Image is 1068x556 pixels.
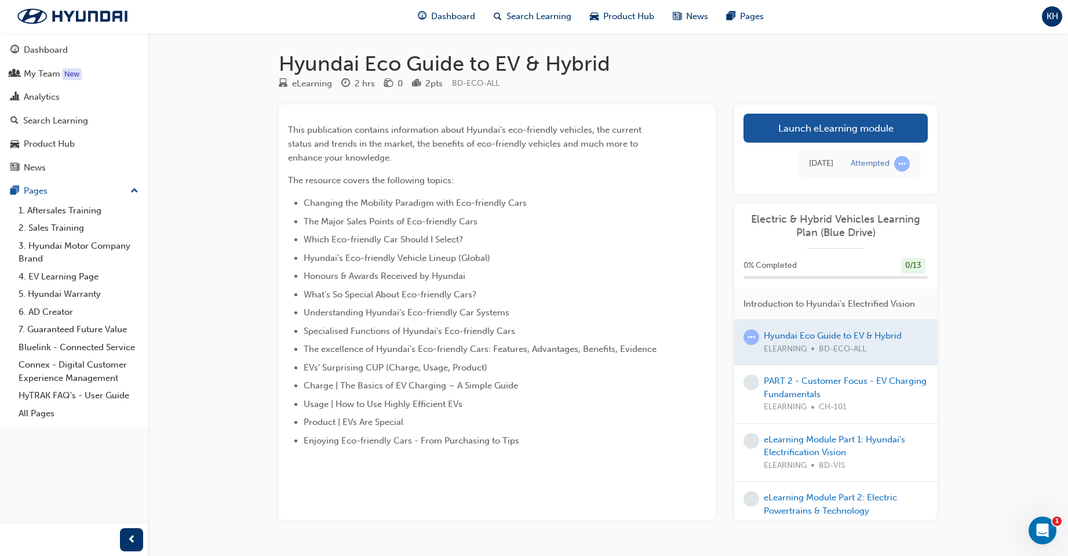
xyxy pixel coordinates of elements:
[412,77,443,91] div: Points
[14,339,143,357] a: Bluelink - Connected Service
[5,133,143,155] a: Product Hub
[304,326,515,336] span: Specialised Functions of Hyundai’s Eco-friendly Cars
[409,5,484,28] a: guage-iconDashboard
[5,180,143,202] button: Pages
[10,163,19,173] span: news-icon
[288,125,644,163] span: This publication contains information about Hyundai’s eco-friendly vehicles, the current status a...
[894,156,910,172] span: learningRecordVerb_ATTEMPT-icon
[5,110,143,132] a: Search Learning
[14,237,143,268] a: 3. Hyundai Motor Company Brand
[14,303,143,321] a: 6. AD Creator
[279,51,937,77] h1: Hyundai Eco Guide to EV & Hybrid
[686,10,708,23] span: News
[304,307,509,318] span: Understanding Hyundai’s Eco-friendly Car Systems
[743,259,797,272] span: 0 % Completed
[673,9,681,24] span: news-icon
[384,79,393,89] span: money-icon
[304,198,527,208] span: Changing the Mobility Paradigm with Eco-friendly Cars
[62,68,82,80] div: Tooltip anchor
[1052,517,1062,526] span: 1
[743,297,915,311] span: Introduction to Hyundai's Electrified Vision
[5,37,143,180] button: DashboardMy TeamAnalyticsSearch LearningProduct HubNews
[10,45,19,56] span: guage-icon
[819,401,847,414] span: CH-101
[341,77,375,91] div: Duration
[24,90,60,104] div: Analytics
[418,9,427,24] span: guage-icon
[304,216,477,227] span: The Major Sales Points of Eco-friendly Cars
[764,517,807,530] span: ELEARNING
[304,234,463,245] span: Which Eco-friendly Car Should I Select?
[484,5,581,28] a: search-iconSearch Learning
[506,10,571,23] span: Search Learning
[341,79,350,89] span: clock-icon
[5,63,143,85] a: My Team
[304,435,519,446] span: Enjoying Eco-friendly Cars - From Purchasing to Tips
[809,157,833,170] div: Tue Aug 19 2025 14:49:55 GMT+1000 (Australian Eastern Standard Time)
[1047,10,1058,23] span: KH
[130,184,138,199] span: up-icon
[1042,6,1062,27] button: KH
[127,533,136,547] span: prev-icon
[10,92,19,103] span: chart-icon
[5,157,143,179] a: News
[764,376,927,399] a: PART 2 - Customer Focus - EV Charging Fundamentals
[304,417,403,427] span: Product | EVs Are Special
[764,401,807,414] span: ELEARNING
[494,9,502,24] span: search-icon
[292,77,332,90] div: eLearning
[24,184,48,198] div: Pages
[452,78,500,88] span: Learning resource code
[764,459,807,473] span: ELEARNING
[14,356,143,387] a: Connex - Digital Customer Experience Management
[581,5,664,28] a: car-iconProduct Hub
[304,399,462,409] span: Usage | How to Use Highly Efficient EVs
[14,268,143,286] a: 4. EV Learning Page
[590,9,599,24] span: car-icon
[819,517,854,530] span: BD-TECH
[384,77,403,91] div: Price
[10,69,19,79] span: people-icon
[288,175,454,186] span: The resource covers the following topics:
[14,202,143,220] a: 1. Aftersales Training
[304,362,487,373] span: EVs’ Surprising CUP (Charge, Usage, Product)
[304,380,518,391] span: Charge | The Basics of EV Charging – A Simple Guide
[431,10,475,23] span: Dashboard
[6,4,139,28] img: Trak
[412,79,421,89] span: podium-icon
[279,79,287,89] span: learningResourceType_ELEARNING-icon
[743,329,759,345] span: learningRecordVerb_ATTEMPT-icon
[304,271,465,281] span: Honours & Awards Received by Hyundai
[24,137,75,151] div: Product Hub
[14,219,143,237] a: 2. Sales Training
[743,213,928,239] a: Electric & Hybrid Vehicles Learning Plan (Blue Drive)
[764,434,905,458] a: eLearning Module Part 1: Hyundai's Electrification Vision
[743,114,928,143] a: Launch eLearning module
[24,67,60,81] div: My Team
[851,158,890,169] div: Attempted
[901,258,925,274] div: 0 / 13
[14,387,143,405] a: HyTRAK FAQ's - User Guide
[1029,517,1056,544] iframe: Intercom live chat
[398,77,403,90] div: 0
[743,433,759,449] span: learningRecordVerb_NONE-icon
[727,9,735,24] span: pages-icon
[304,289,476,300] span: What’s So Special About Eco-friendly Cars?
[819,459,845,473] span: BD-VIS
[425,77,443,90] div: 2 pts
[5,39,143,61] a: Dashboard
[304,253,490,263] span: Hyundai’s Eco-friendly Vehicle Lineup (Global)
[10,186,19,197] span: pages-icon
[743,375,759,390] span: learningRecordVerb_NONE-icon
[717,5,773,28] a: pages-iconPages
[24,161,46,175] div: News
[355,77,375,90] div: 2 hrs
[743,491,759,507] span: learningRecordVerb_NONE-icon
[14,321,143,339] a: 7. Guaranteed Future Value
[304,344,657,354] span: The excellence of Hyundai’s Eco-friendly Cars: Features, Advantages, Benefits, Evidence
[10,139,19,150] span: car-icon
[764,492,897,516] a: eLearning Module Part 2: Electric Powertrains & Technology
